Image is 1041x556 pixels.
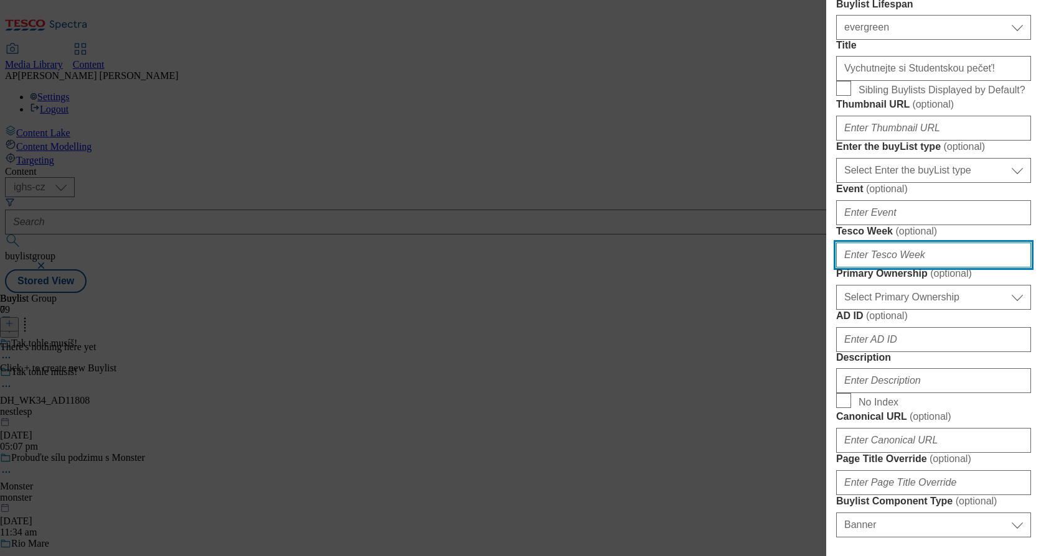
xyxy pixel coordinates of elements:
[836,368,1031,393] input: Enter Description
[836,537,1031,550] label: Banner Title
[836,200,1031,225] input: Enter Event
[836,98,1031,111] label: Thumbnail URL
[836,310,1031,322] label: AD ID
[836,495,1031,507] label: Buylist Component Type
[930,453,971,464] span: ( optional )
[836,428,1031,453] input: Enter Canonical URL
[956,496,997,506] span: ( optional )
[836,267,1031,280] label: Primary Ownership
[836,243,1031,267] input: Enter Tesco Week
[836,56,1031,81] input: Enter Title
[836,183,1031,195] label: Event
[910,411,951,422] span: ( optional )
[859,397,898,408] span: No Index
[836,116,1031,141] input: Enter Thumbnail URL
[866,310,908,321] span: ( optional )
[836,352,1031,363] label: Description
[859,85,1025,96] span: Sibling Buylists Displayed by Default?
[912,99,954,109] span: ( optional )
[836,453,1031,465] label: Page Title Override
[930,268,972,279] span: ( optional )
[836,225,1031,238] label: Tesco Week
[895,226,937,236] span: ( optional )
[836,470,1031,495] input: Enter Page Title Override
[836,141,1031,153] label: Enter the buyList type
[836,410,1031,423] label: Canonical URL
[866,183,908,194] span: ( optional )
[836,40,1031,51] label: Title
[836,327,1031,352] input: Enter AD ID
[897,538,938,549] span: ( optional )
[943,141,985,152] span: ( optional )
